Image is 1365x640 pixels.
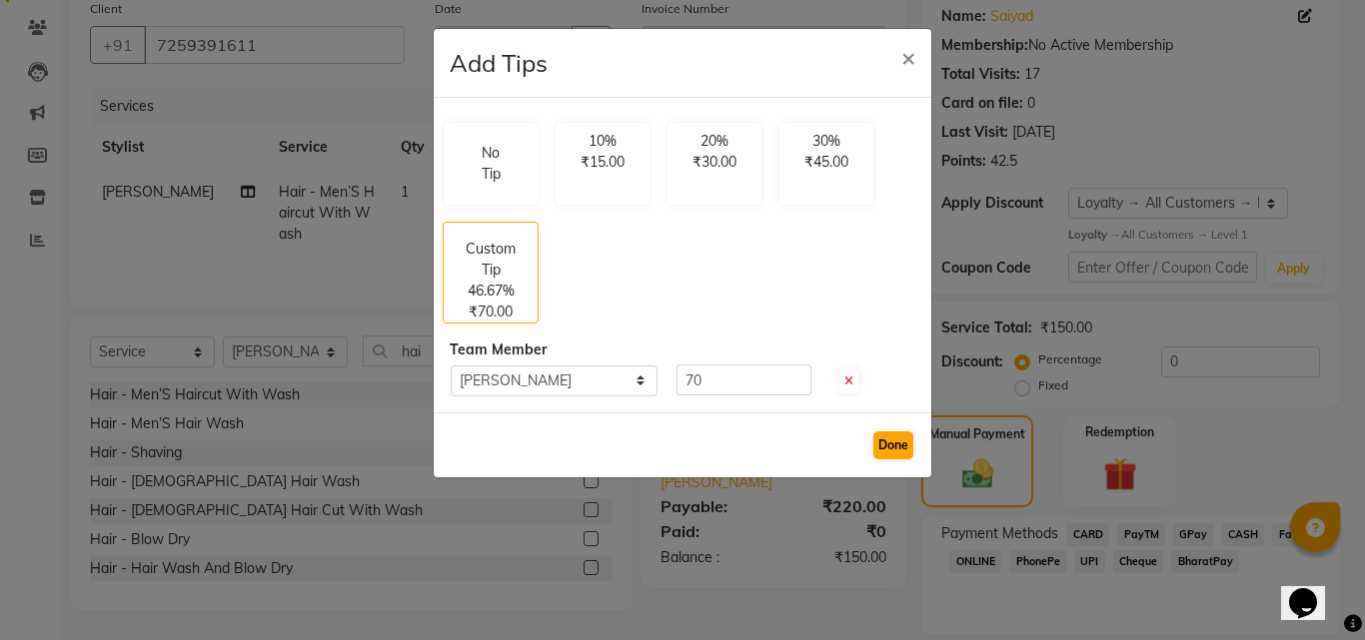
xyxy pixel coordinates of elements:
[568,152,638,173] p: ₹15.00
[680,152,749,173] p: ₹30.00
[469,302,513,322] p: ₹70.00
[901,42,915,72] span: ×
[1281,560,1345,620] iframe: chat widget
[680,131,749,152] p: 20%
[450,340,547,358] span: Team Member
[468,281,515,302] p: 46.67%
[568,131,638,152] p: 10%
[791,131,861,152] p: 30%
[885,29,931,85] button: Close
[450,45,548,81] h4: Add Tips
[873,431,913,459] button: Done
[456,239,526,281] p: Custom Tip
[476,143,506,185] p: No Tip
[791,152,861,173] p: ₹45.00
